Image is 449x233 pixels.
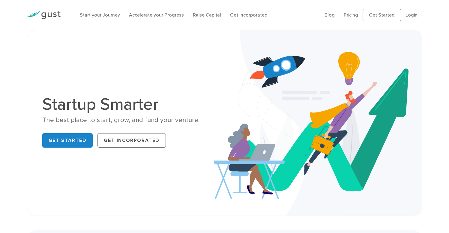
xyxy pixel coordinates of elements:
a: Get Started [42,133,93,148]
a: Get Incorporated [97,133,166,148]
h1: Startup Smarter [42,96,220,113]
img: Startup Smarter Hero [214,30,422,216]
a: Pricing [344,12,358,18]
a: Accelerate your Progress [129,12,184,18]
a: Raise Capital [193,12,221,18]
a: Login [406,12,418,18]
img: Gust Logo [27,11,61,19]
a: Start your Journey [80,12,120,18]
a: Blog [325,12,335,18]
a: Get Incorporated [230,12,268,18]
div: The best place to start, grow, and fund your venture. [42,116,220,124]
a: Get Started [363,9,401,21]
